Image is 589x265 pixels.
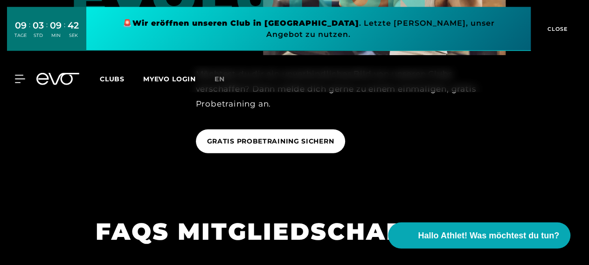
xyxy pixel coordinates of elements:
[100,74,143,83] a: Clubs
[14,32,27,39] div: TAGE
[50,19,62,32] div: 09
[545,25,568,33] span: CLOSE
[33,19,44,32] div: 03
[207,136,334,146] span: GRATIS PROBETRAINING SICHERN
[29,20,30,44] div: :
[33,32,44,39] div: STD
[388,222,570,249] button: Hallo Athlet! Was möchtest du tun?
[14,19,27,32] div: 09
[531,7,582,51] button: CLOSE
[68,32,79,39] div: SEK
[96,216,482,247] h1: FAQS MITGLIEDSCHAFT
[64,20,65,44] div: :
[215,74,236,85] a: en
[143,75,196,83] a: MYEVO LOGIN
[215,75,225,83] span: en
[50,32,62,39] div: MIN
[68,19,79,32] div: 42
[418,229,559,242] span: Hallo Athlet! Was möchtest du tun?
[100,75,125,83] span: Clubs
[46,20,48,44] div: :
[196,122,349,160] a: GRATIS PROBETRAINING SICHERN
